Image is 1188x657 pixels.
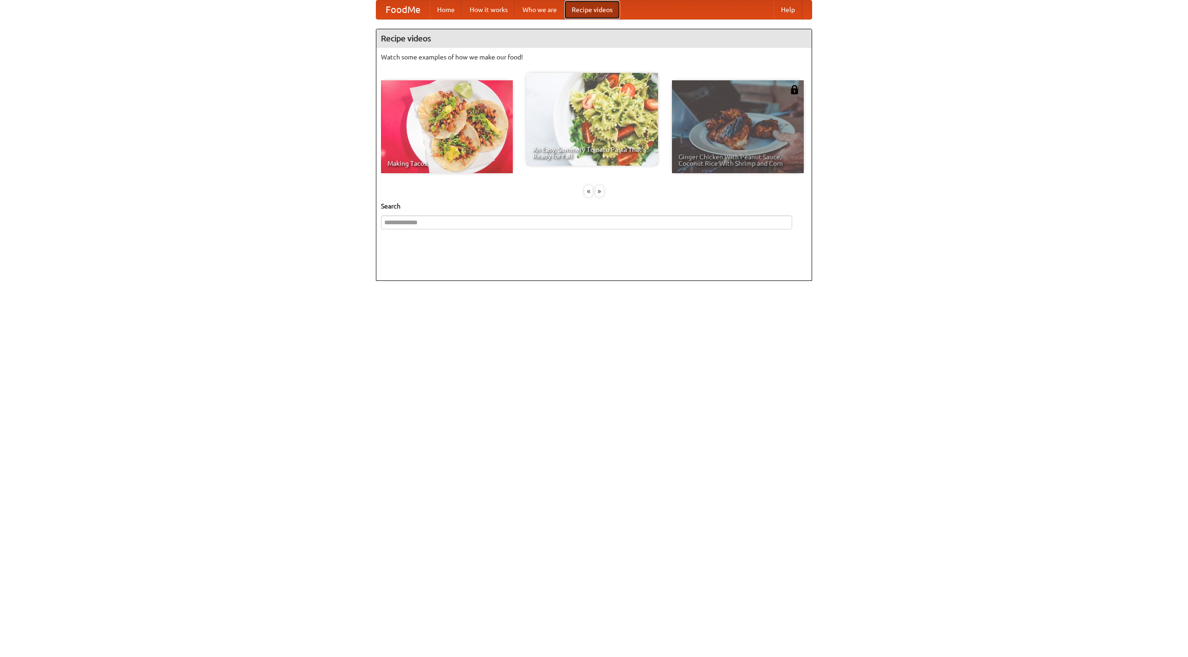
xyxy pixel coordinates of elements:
span: An Easy, Summery Tomato Pasta That's Ready for Fall [533,146,652,159]
a: Recipe videos [564,0,620,19]
img: 483408.png [790,85,799,94]
a: How it works [462,0,515,19]
a: Home [430,0,462,19]
div: « [584,185,593,197]
h4: Recipe videos [376,29,812,48]
a: FoodMe [376,0,430,19]
a: Who we are [515,0,564,19]
p: Watch some examples of how we make our food! [381,52,807,62]
div: » [595,185,604,197]
h5: Search [381,202,807,211]
a: Making Tacos [381,80,513,173]
span: Making Tacos [387,160,506,167]
a: An Easy, Summery Tomato Pasta That's Ready for Fall [526,73,658,166]
a: Help [774,0,802,19]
